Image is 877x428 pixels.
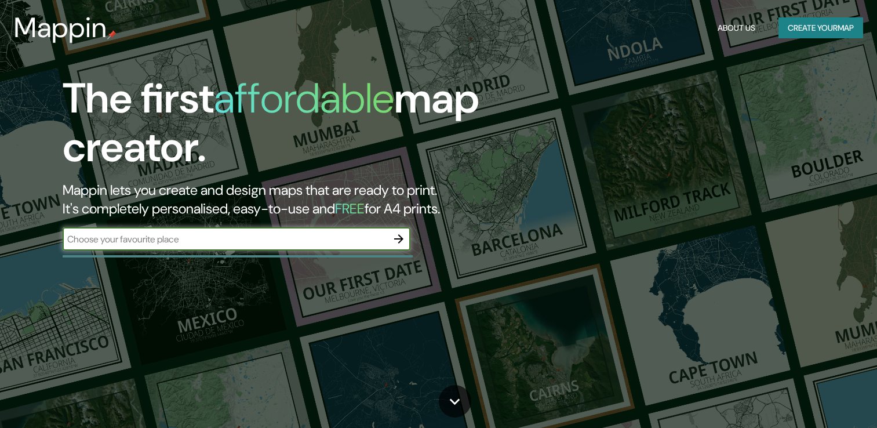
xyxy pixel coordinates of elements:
h5: FREE [335,200,365,217]
h3: Mappin [14,12,107,44]
button: About Us [713,17,760,39]
h2: Mappin lets you create and design maps that are ready to print. It's completely personalised, eas... [63,181,501,218]
input: Choose your favourite place [63,233,387,246]
h1: The first map creator. [63,74,501,181]
h1: affordable [214,71,394,125]
img: mappin-pin [107,30,117,39]
button: Create yourmap [778,17,863,39]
